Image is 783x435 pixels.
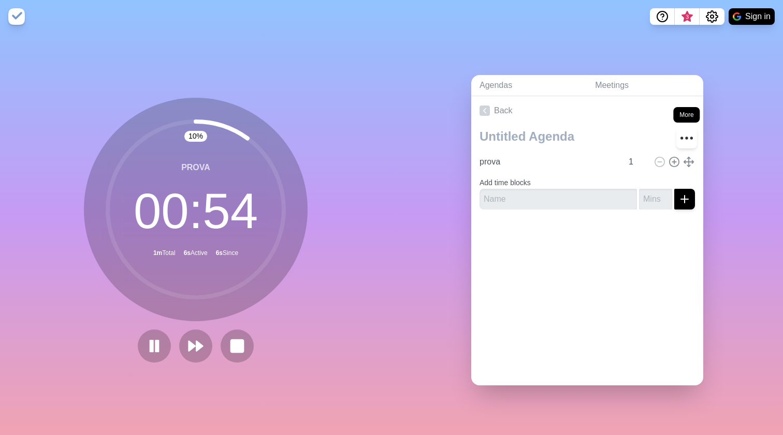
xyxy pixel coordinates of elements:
[8,8,25,25] img: timeblocks logo
[650,8,675,25] button: Help
[700,8,724,25] button: Settings
[475,152,622,172] input: Name
[676,128,697,148] button: More
[480,189,637,209] input: Name
[587,75,703,96] a: Meetings
[471,75,587,96] a: Agendas
[675,8,700,25] button: What’s new
[683,13,691,21] span: 3
[471,96,703,125] a: Back
[733,12,741,21] img: google logo
[639,189,672,209] input: Mins
[729,8,775,25] button: Sign in
[480,178,531,187] label: Add time blocks
[625,152,649,172] input: Mins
